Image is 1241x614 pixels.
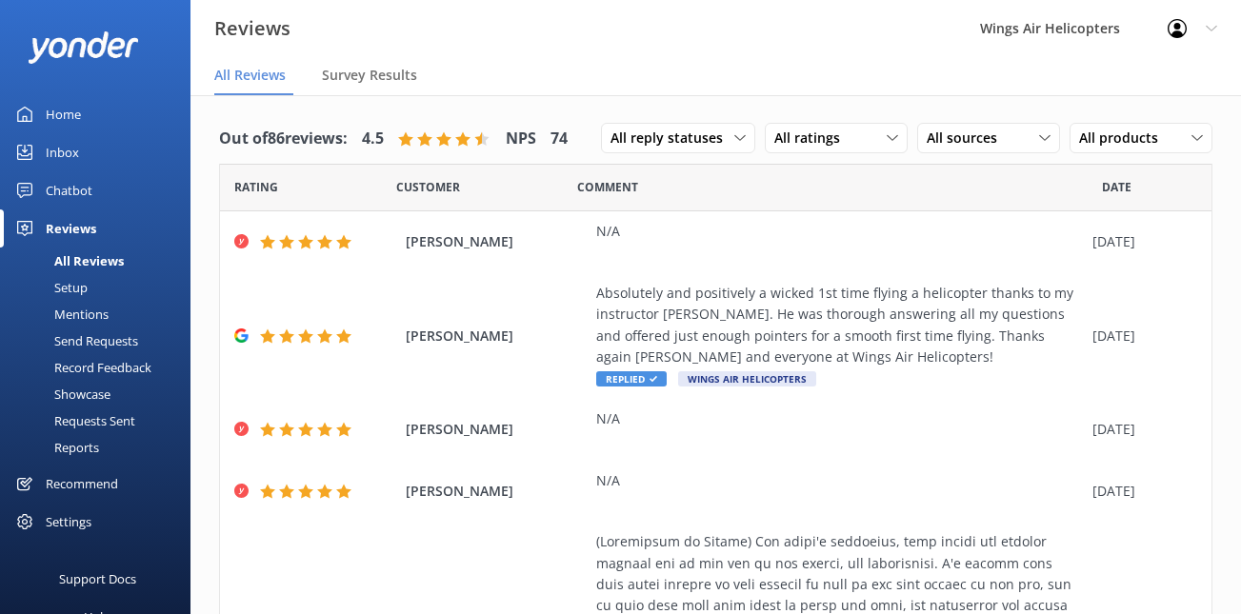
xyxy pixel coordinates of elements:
span: [PERSON_NAME] [406,326,587,347]
span: Survey Results [322,66,417,85]
span: [PERSON_NAME] [406,481,587,502]
div: Requests Sent [11,407,135,434]
span: [PERSON_NAME] [406,231,587,252]
span: All products [1079,128,1170,149]
div: Inbox [46,133,79,171]
span: All ratings [774,128,851,149]
span: Date [234,178,278,196]
span: [PERSON_NAME] [406,419,587,440]
div: N/A [596,408,1083,429]
a: Send Requests [11,327,190,354]
div: All Reviews [11,248,124,274]
a: Mentions [11,301,190,327]
span: All Reviews [214,66,286,85]
span: Date [396,178,460,196]
div: Mentions [11,301,109,327]
div: N/A [596,221,1083,242]
div: Record Feedback [11,354,151,381]
div: Send Requests [11,327,138,354]
div: Setup [11,274,88,301]
div: N/A [596,470,1083,491]
div: [DATE] [1092,231,1188,252]
h4: 74 [550,127,568,151]
div: Home [46,95,81,133]
h4: NPS [506,127,536,151]
span: All reply statuses [610,128,734,149]
a: Setup [11,274,190,301]
span: Replied [596,371,667,386]
div: Recommend [46,465,118,503]
a: Showcase [11,381,190,407]
div: Reports [11,434,99,461]
span: All sources [927,128,1009,149]
h4: Out of 86 reviews: [219,127,348,151]
a: Requests Sent [11,407,190,434]
span: Date [1102,178,1131,196]
div: [DATE] [1092,419,1188,440]
div: Settings [46,503,91,541]
div: Reviews [46,209,96,248]
div: Absolutely and positively a wicked 1st time flying a helicopter thanks to my instructor [PERSON_N... [596,283,1083,368]
div: [DATE] [1092,481,1188,502]
img: yonder-white-logo.png [29,31,138,63]
div: Support Docs [59,560,136,598]
span: Wings Air Helicopters [678,371,816,386]
div: Chatbot [46,171,92,209]
a: All Reviews [11,248,190,274]
a: Reports [11,434,190,461]
span: Question [577,178,638,196]
h4: 4.5 [362,127,384,151]
a: Record Feedback [11,354,190,381]
div: [DATE] [1092,326,1188,347]
div: Showcase [11,381,110,407]
h3: Reviews [214,13,290,44]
